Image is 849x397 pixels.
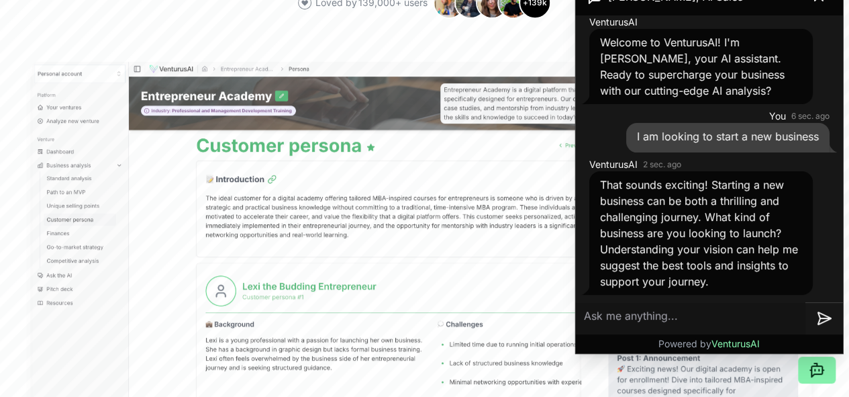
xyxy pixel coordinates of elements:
p: Powered by [658,337,760,351]
span: VenturusAI [589,158,638,171]
span: You [769,109,786,123]
span: VenturusAI [711,338,760,349]
span: Welcome to VenturusAI! I'm [PERSON_NAME], your AI assistant. Ready to supercharge your business w... [600,36,785,97]
time: 6 sec. ago [791,111,830,122]
time: 2 sec. ago [643,159,681,170]
span: That sounds exciting! Starting a new business can be both a thrilling and challenging journey. Wh... [600,178,798,288]
span: I am looking to start a new business [637,130,819,143]
span: VenturusAI [589,15,638,29]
